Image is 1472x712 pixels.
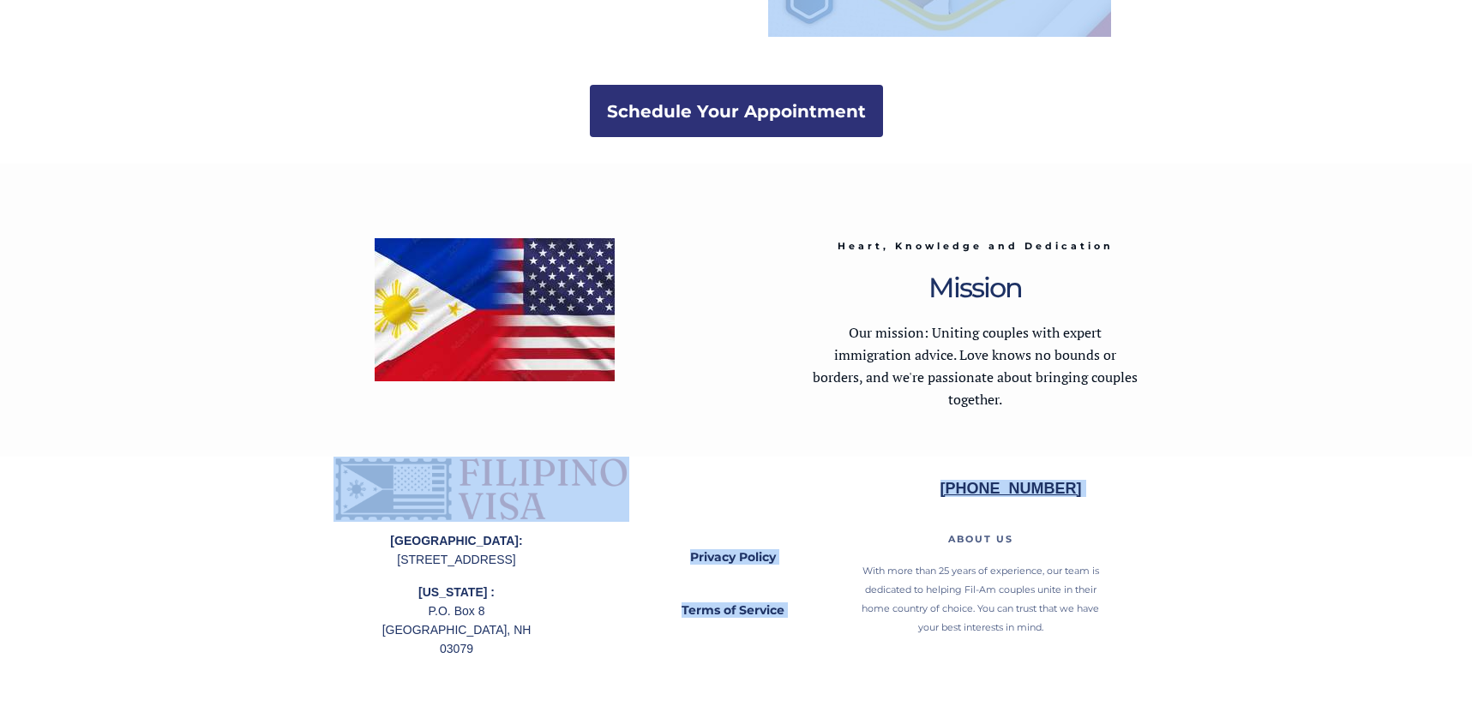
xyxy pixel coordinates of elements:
[607,101,866,122] strong: Schedule Your Appointment
[690,549,776,565] strong: Privacy Policy
[590,85,883,137] a: Schedule Your Appointment
[418,585,495,599] strong: [US_STATE] :
[682,602,784,618] strong: Terms of Service
[928,271,1022,304] span: Mission
[862,565,1099,633] span: With more than 25 years of experience, our team is dedicated to helping Fil-Am couples unite in t...
[940,480,1082,497] strong: [PHONE_NUMBER]
[377,531,537,569] p: [STREET_ADDRESS]
[838,240,1114,252] span: Heart, Knowledge and Dedication
[948,533,1013,545] span: ABOUT US
[377,583,537,658] p: P.O. Box 8 [GEOGRAPHIC_DATA], NH 03079
[940,482,1082,496] a: [PHONE_NUMBER]
[390,534,522,547] strong: [GEOGRAPHIC_DATA]:
[813,323,1138,409] span: Our mission: Uniting couples with expert immigration advice. Love knows no bounds or borders, and...
[652,538,814,577] a: Privacy Policy
[652,591,814,631] a: Terms of Service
